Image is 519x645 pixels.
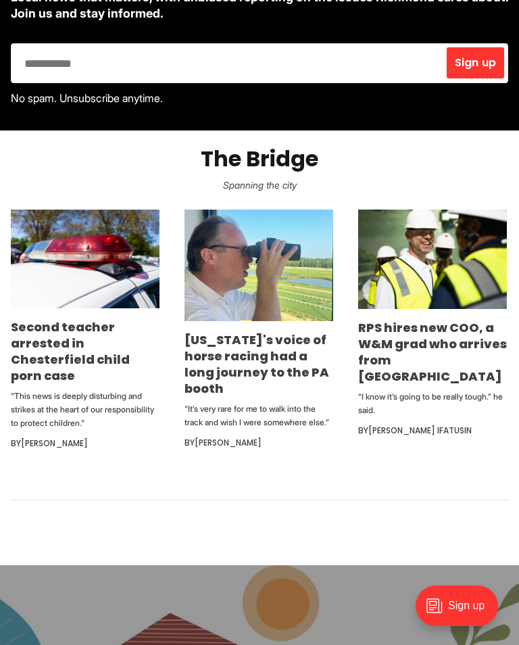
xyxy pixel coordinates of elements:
[455,57,496,68] span: Sign up
[11,318,130,384] a: Second teacher arrested in Chesterfield child porn case
[358,319,507,385] a: RPS hires new COO, a W&M grad who arrives from [GEOGRAPHIC_DATA]
[184,435,333,451] div: By
[447,47,504,78] button: Sign up
[11,91,163,105] span: No spam. Unsubscribe anytime.
[358,423,507,439] div: By
[404,579,519,645] iframe: portal-trigger
[11,435,159,452] div: By
[21,437,88,449] a: [PERSON_NAME]
[195,437,262,448] a: [PERSON_NAME]
[184,331,329,397] a: [US_STATE]'s voice of horse racing had a long journey to the PA booth
[11,389,159,430] p: "This news is deeply disturbing and strikes at the heart of our responsibility to protect children."
[11,177,508,193] p: Spanning the city
[368,425,472,436] a: [PERSON_NAME] Ifatusin
[358,210,507,309] img: RPS hires new COO, a W&M grad who arrives from Indianapolis
[184,210,333,321] img: Virginia's voice of horse racing had a long journey to the PA booth
[358,390,507,417] p: “I know it’s going to be really tough.” he said.
[184,402,333,429] p: “It’s very rare for me to walk into the track and wish I were somewhere else.”
[11,147,508,172] h2: The Bridge
[11,210,159,309] img: Second teacher arrested in Chesterfield child porn case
